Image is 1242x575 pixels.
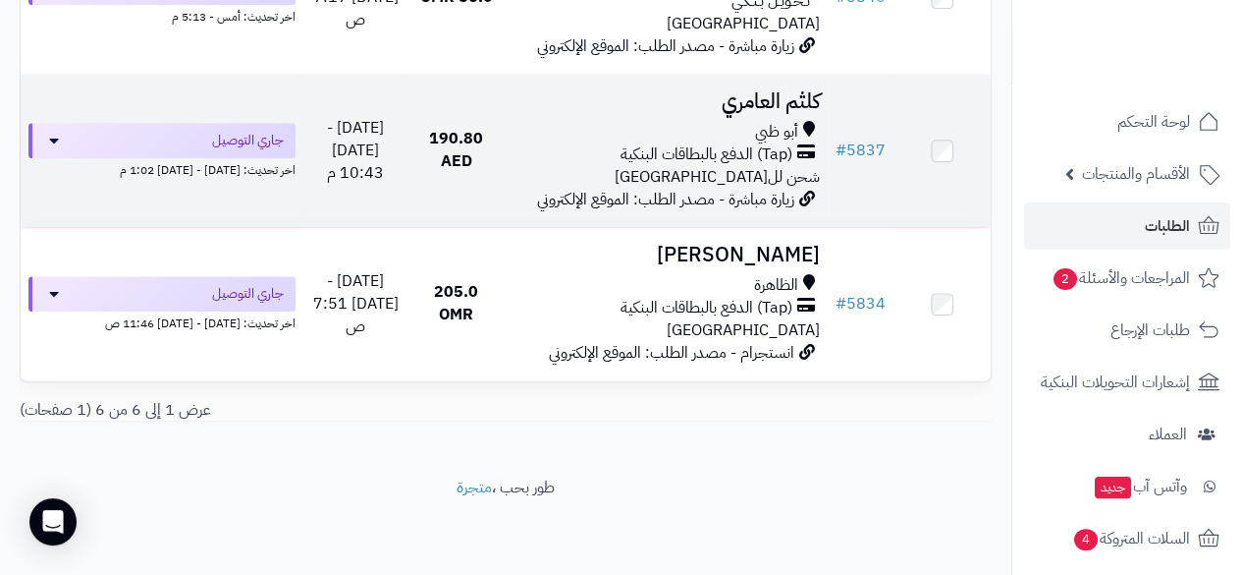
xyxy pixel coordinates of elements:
[1108,53,1223,94] img: logo-2.png
[754,274,798,297] span: الظاهرة
[1093,473,1187,500] span: وآتس آب
[1110,316,1190,344] span: طلبات الإرجاع
[621,144,792,166] span: (Tap) الدفع بالبطاقات البنكية
[1024,463,1230,510] a: وآتس آبجديد
[1052,264,1190,292] span: المراجعات والأسئلة
[212,284,284,304] span: جاري التوصيل
[1024,307,1230,354] a: طلبات الإرجاع
[836,139,846,162] span: #
[1072,525,1190,552] span: السلات المتروكة
[1024,98,1230,145] a: لوحة التحكم
[1117,108,1190,136] span: لوحة التحكم
[5,399,506,422] div: عرض 1 إلى 6 من 6 (1 صفحات)
[429,127,483,173] span: 190.80 AED
[1082,160,1190,188] span: الأقسام والمنتجات
[537,188,794,211] span: زيارة مباشرة - مصدر الطلب: الموقع الإلكتروني
[667,12,820,35] span: [GEOGRAPHIC_DATA]
[615,165,820,189] span: شحن لل[GEOGRAPHIC_DATA]
[1024,255,1230,302] a: المراجعات والأسئلة2
[434,280,478,326] span: 205.0 OMR
[1041,369,1190,396] span: إشعارات التحويلات البنكية
[621,297,792,319] span: (Tap) الدفع بالبطاقات البنكية
[212,131,284,150] span: جاري التوصيل
[1024,411,1230,458] a: العملاء
[28,5,296,26] div: اخر تحديث: أمس - 5:13 م
[537,34,794,58] span: زيارة مباشرة - مصدر الطلب: الموقع الإلكتروني
[28,158,296,179] div: اخر تحديث: [DATE] - [DATE] 1:02 م
[513,244,820,266] h3: [PERSON_NAME]
[1053,268,1077,290] span: 2
[1074,529,1098,550] span: 4
[1024,359,1230,406] a: إشعارات التحويلات البنكية
[1024,515,1230,562] a: السلات المتروكة4
[1149,421,1187,448] span: العملاء
[549,341,794,365] span: انستجرام - مصدر الطلب: الموقع الإلكتروني
[1145,212,1190,240] span: الطلبات
[836,139,886,162] a: #5837
[313,269,399,338] span: [DATE] - [DATE] 7:51 ص
[667,318,820,342] span: [GEOGRAPHIC_DATA]
[513,90,820,113] h3: كلثم العامري
[836,292,886,316] a: #5834
[28,312,296,332] div: اخر تحديث: [DATE] - [DATE] 11:46 ص
[1024,202,1230,250] a: الطلبات
[29,498,77,546] div: Open Intercom Messenger
[1095,477,1131,498] span: جديد
[327,116,384,185] span: [DATE] - [DATE] 10:43 م
[755,121,798,144] span: أبو ظبي
[836,292,846,316] span: #
[457,476,492,499] a: متجرة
